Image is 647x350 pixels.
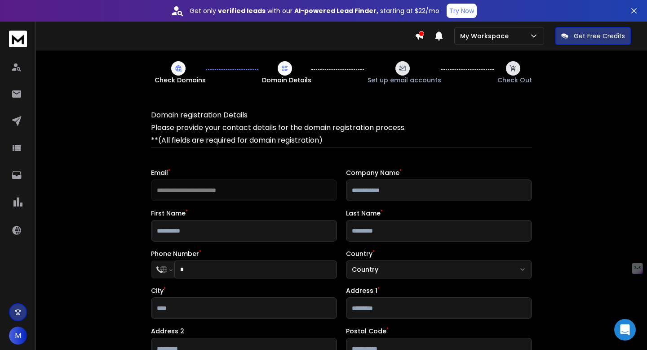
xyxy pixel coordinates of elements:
[151,122,532,133] p: Please provide your contact details for the domain registration process.
[151,210,188,216] label: First Name
[151,110,532,121] h1: Domain registration Details
[9,327,27,345] button: M
[151,287,166,294] label: City
[151,170,170,176] label: Email
[346,260,532,278] button: Country
[574,31,625,40] p: Get Free Credits
[346,328,389,334] label: Postal Code
[346,210,383,216] label: Last Name
[9,31,27,47] img: logo
[497,76,532,85] span: Check Out
[218,6,266,15] strong: verified leads
[151,135,532,146] p: **(All fields are required for domain registration)
[190,6,439,15] p: Get only with our starting at $22/mo
[346,287,380,294] label: Address 1
[262,76,311,85] span: Domain Details
[460,31,512,40] p: My Workspace
[151,328,184,334] label: Address 2
[555,27,631,45] button: Get Free Credits
[346,170,402,176] label: Company Name
[447,4,477,18] button: Try Now
[155,76,206,85] span: Check Domains
[449,6,474,15] p: Try Now
[346,251,375,257] label: Country
[614,319,636,341] div: Open Intercom Messenger
[368,76,441,85] span: Set up email accounts
[151,251,201,257] label: Phone Number
[294,6,378,15] strong: AI-powered Lead Finder,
